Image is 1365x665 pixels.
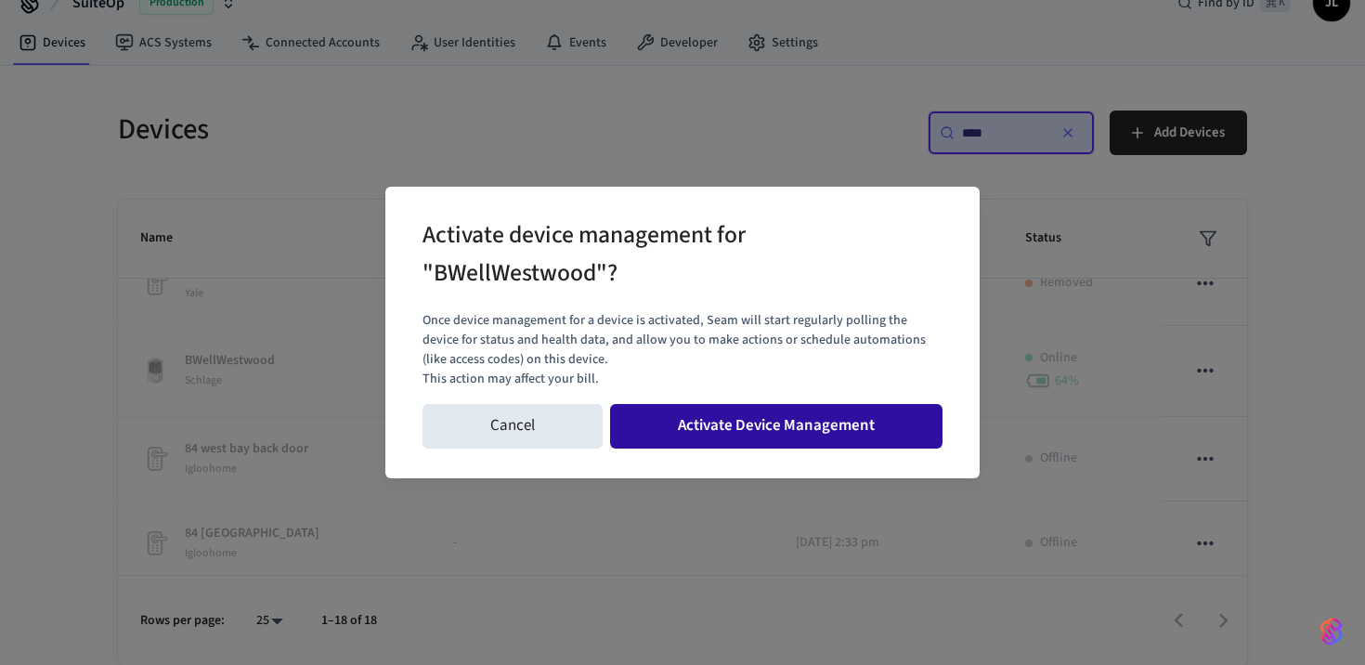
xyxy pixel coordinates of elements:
[422,370,942,389] p: This action may affect your bill.
[422,311,942,370] p: Once device management for a device is activated, Seam will start regularly polling the device fo...
[422,404,603,449] button: Cancel
[1320,617,1343,646] img: SeamLogoGradient.69752ec5.svg
[610,404,942,449] button: Activate Device Management
[422,209,890,304] h2: Activate device management for "BWellWestwood"?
